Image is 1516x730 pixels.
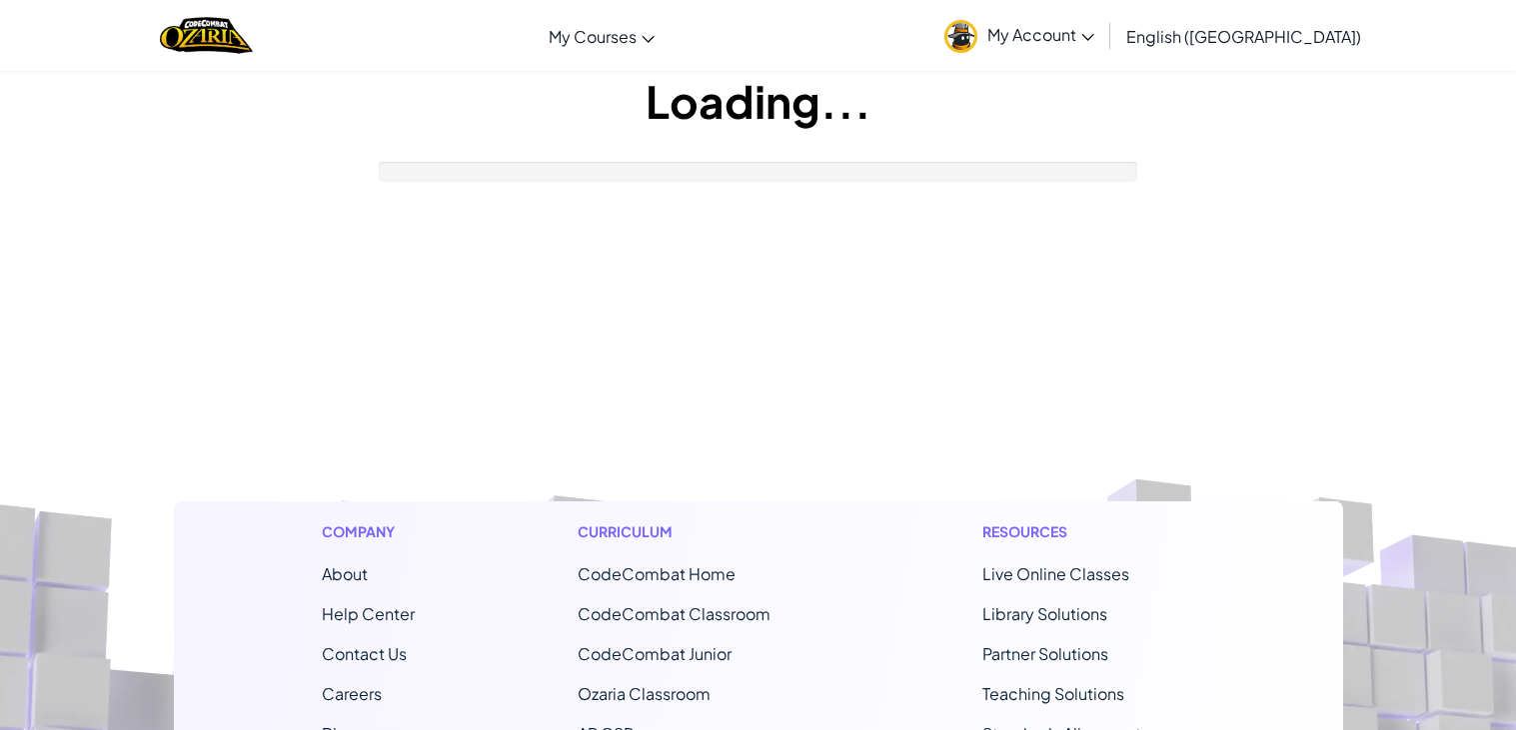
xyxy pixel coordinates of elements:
[1126,26,1361,47] span: English ([GEOGRAPHIC_DATA])
[322,683,382,704] a: Careers
[539,9,665,63] a: My Courses
[322,643,407,664] span: Contact Us
[322,521,415,542] h1: Company
[160,15,253,56] a: Ozaria by CodeCombat logo
[982,603,1107,624] a: Library Solutions
[549,26,637,47] span: My Courses
[578,603,770,624] a: CodeCombat Classroom
[944,20,977,53] img: avatar
[578,683,711,704] a: Ozaria Classroom
[578,563,736,584] span: CodeCombat Home
[982,563,1129,584] a: Live Online Classes
[578,643,732,664] a: CodeCombat Junior
[578,521,819,542] h1: Curriculum
[987,24,1094,45] span: My Account
[982,683,1124,704] a: Teaching Solutions
[322,563,368,584] a: About
[160,15,253,56] img: Home
[982,643,1108,664] a: Partner Solutions
[934,4,1104,67] a: My Account
[1116,9,1371,63] a: English ([GEOGRAPHIC_DATA])
[322,603,415,624] a: Help Center
[982,521,1195,542] h1: Resources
